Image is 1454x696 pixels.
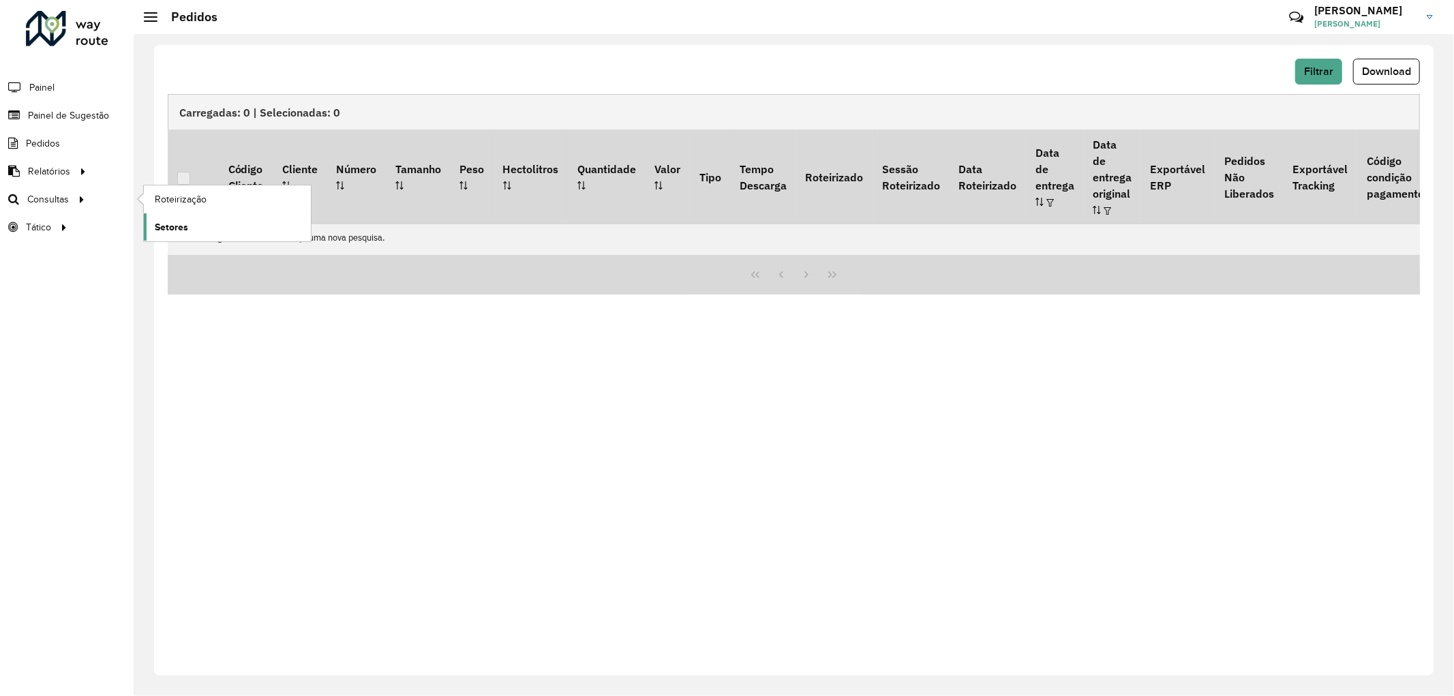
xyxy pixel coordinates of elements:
[494,130,568,224] th: Hectolitros
[327,130,386,224] th: Número
[144,213,311,241] a: Setores
[155,220,188,234] span: Setores
[28,164,70,179] span: Relatórios
[1026,130,1083,224] th: Data de entrega
[1282,3,1311,32] a: Contato Rápido
[690,130,730,224] th: Tipo
[873,130,949,224] th: Sessão Roteirizado
[450,130,493,224] th: Peso
[950,130,1026,224] th: Data Roteirizado
[1215,130,1283,224] th: Pedidos Não Liberados
[219,130,273,224] th: Código Cliente
[568,130,645,224] th: Quantidade
[168,94,1420,130] div: Carregadas: 0 | Selecionadas: 0
[1141,130,1215,224] th: Exportável ERP
[1295,59,1342,85] button: Filtrar
[29,80,55,95] span: Painel
[1084,130,1141,224] th: Data de entrega original
[796,130,873,224] th: Roteirizado
[646,130,690,224] th: Valor
[1357,130,1433,224] th: Código condição pagamento
[273,130,327,224] th: Cliente
[1284,130,1357,224] th: Exportável Tracking
[386,130,450,224] th: Tamanho
[1314,4,1417,17] h3: [PERSON_NAME]
[28,108,109,123] span: Painel de Sugestão
[157,10,217,25] h2: Pedidos
[155,192,207,207] span: Roteirização
[26,220,51,234] span: Tático
[144,185,311,213] a: Roteirização
[1353,59,1420,85] button: Download
[27,192,69,207] span: Consultas
[1314,18,1417,30] span: [PERSON_NAME]
[730,130,796,224] th: Tempo Descarga
[1304,65,1333,77] span: Filtrar
[26,136,60,151] span: Pedidos
[1362,65,1411,77] span: Download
